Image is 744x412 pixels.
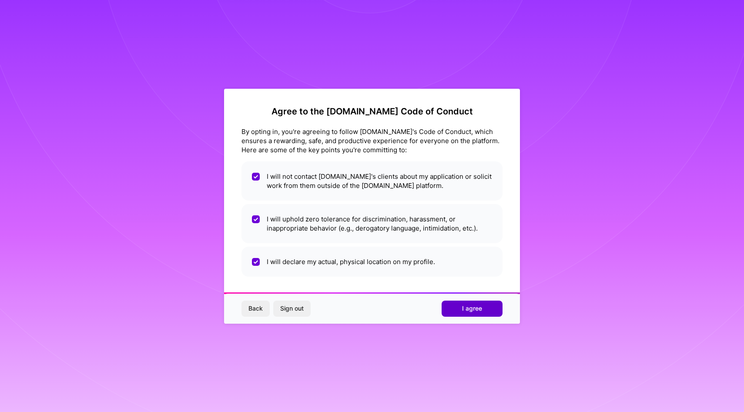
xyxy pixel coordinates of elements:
button: Sign out [273,301,311,316]
h2: Agree to the [DOMAIN_NAME] Code of Conduct [241,106,503,117]
li: I will declare my actual, physical location on my profile. [241,247,503,277]
button: Back [241,301,270,316]
button: I agree [442,301,503,316]
span: Sign out [280,304,304,313]
li: I will not contact [DOMAIN_NAME]'s clients about my application or solicit work from them outside... [241,161,503,201]
div: By opting in, you're agreeing to follow [DOMAIN_NAME]'s Code of Conduct, which ensures a rewardin... [241,127,503,154]
span: Back [248,304,263,313]
li: I will uphold zero tolerance for discrimination, harassment, or inappropriate behavior (e.g., der... [241,204,503,243]
span: I agree [462,304,482,313]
